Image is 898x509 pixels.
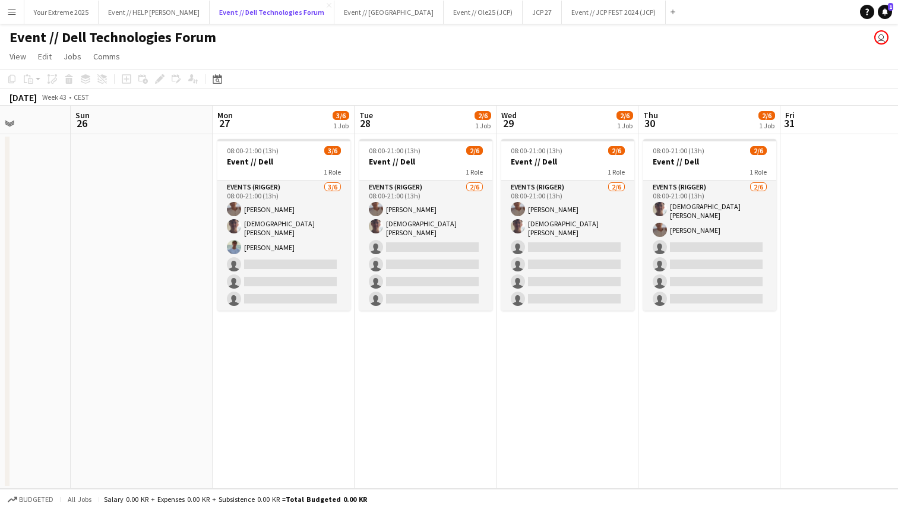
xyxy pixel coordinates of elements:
span: 30 [641,116,658,130]
span: 3/6 [324,146,341,155]
span: 31 [783,116,795,130]
h1: Event // Dell Technologies Forum [10,29,216,46]
app-job-card: 08:00-21:00 (13h)2/6Event // Dell1 RoleEvents (Rigger)2/608:00-21:00 (13h)[PERSON_NAME][DEMOGRAPH... [501,139,634,311]
span: 1 Role [608,167,625,176]
h3: Event // Dell [359,156,492,167]
app-job-card: 08:00-21:00 (13h)2/6Event // Dell1 RoleEvents (Rigger)2/608:00-21:00 (13h)[PERSON_NAME][DEMOGRAPH... [359,139,492,311]
span: 2/6 [608,146,625,155]
div: CEST [74,93,89,102]
app-job-card: 08:00-21:00 (13h)3/6Event // Dell1 RoleEvents (Rigger)3/608:00-21:00 (13h)[PERSON_NAME][DEMOGRAPH... [217,139,350,311]
span: 2/6 [750,146,767,155]
span: 2/6 [758,111,775,120]
span: Week 43 [39,93,69,102]
span: 2/6 [466,146,483,155]
span: Thu [643,110,658,121]
span: 29 [499,116,517,130]
div: Salary 0.00 KR + Expenses 0.00 KR + Subsistence 0.00 KR = [104,495,367,504]
button: Event // [GEOGRAPHIC_DATA] [334,1,444,24]
span: All jobs [65,495,94,504]
a: View [5,49,31,64]
span: 08:00-21:00 (13h) [227,146,279,155]
span: Total Budgeted 0.00 KR [286,495,367,504]
div: [DATE] [10,91,37,103]
div: 1 Job [617,121,633,130]
div: 1 Job [759,121,774,130]
button: Your Extreme 2025 [24,1,99,24]
span: Comms [93,51,120,62]
button: Event // HELP [PERSON_NAME] [99,1,210,24]
span: Wed [501,110,517,121]
app-user-avatar: Lars Songe [874,30,888,45]
span: View [10,51,26,62]
span: Mon [217,110,233,121]
h3: Event // Dell [643,156,776,167]
h3: Event // Dell [501,156,634,167]
app-card-role: Events (Rigger)2/608:00-21:00 (13h)[PERSON_NAME][DEMOGRAPHIC_DATA][PERSON_NAME] [501,181,634,311]
a: 1 [878,5,892,19]
span: 08:00-21:00 (13h) [511,146,562,155]
span: 1 Role [324,167,341,176]
button: Event // JCP FEST 2024 (JCP) [562,1,666,24]
app-card-role: Events (Rigger)3/608:00-21:00 (13h)[PERSON_NAME][DEMOGRAPHIC_DATA][PERSON_NAME][PERSON_NAME] [217,181,350,311]
span: 08:00-21:00 (13h) [369,146,420,155]
span: Tue [359,110,373,121]
span: 1 Role [466,167,483,176]
button: JCP 27 [523,1,562,24]
a: Jobs [59,49,86,64]
span: 2/6 [616,111,633,120]
button: Budgeted [6,493,55,506]
app-card-role: Events (Rigger)2/608:00-21:00 (13h)[PERSON_NAME][DEMOGRAPHIC_DATA][PERSON_NAME] [359,181,492,311]
span: 27 [216,116,233,130]
span: Sun [75,110,90,121]
span: Edit [38,51,52,62]
span: 1 Role [750,167,767,176]
div: 1 Job [475,121,491,130]
div: 1 Job [333,121,349,130]
button: Event // Dell Technologies Forum [210,1,334,24]
span: 1 [888,3,893,11]
span: Budgeted [19,495,53,504]
span: 3/6 [333,111,349,120]
app-job-card: 08:00-21:00 (13h)2/6Event // Dell1 RoleEvents (Rigger)2/608:00-21:00 (13h)[DEMOGRAPHIC_DATA][PERS... [643,139,776,311]
span: 2/6 [475,111,491,120]
span: Fri [785,110,795,121]
button: Event // Ole25 (JCP) [444,1,523,24]
span: 28 [358,116,373,130]
a: Comms [88,49,125,64]
h3: Event // Dell [217,156,350,167]
span: 08:00-21:00 (13h) [653,146,704,155]
span: 26 [74,116,90,130]
a: Edit [33,49,56,64]
app-card-role: Events (Rigger)2/608:00-21:00 (13h)[DEMOGRAPHIC_DATA][PERSON_NAME][PERSON_NAME] [643,181,776,311]
span: Jobs [64,51,81,62]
